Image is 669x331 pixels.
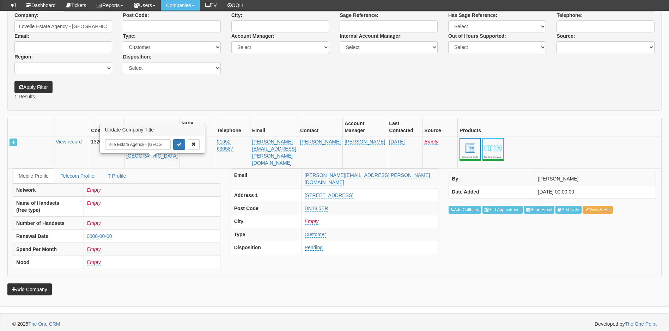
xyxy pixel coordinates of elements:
[28,321,60,327] a: The One CRM
[13,184,84,197] th: Network
[424,139,438,145] a: Empty
[555,206,581,214] a: Add Note
[305,219,319,225] a: Empty
[14,53,33,60] label: Region:
[345,139,385,145] a: [PERSON_NAME]
[13,256,84,269] th: Mood
[123,32,135,39] label: Type:
[449,206,481,214] a: Add Callback
[13,243,84,256] th: Spend Per Month
[123,12,149,19] label: Post Code:
[231,228,302,241] th: Type
[482,138,504,159] img: one.png
[340,32,402,39] label: Internal Account Manager:
[87,220,101,226] a: Empty
[14,32,29,39] label: Email:
[89,136,124,168] td: 132088
[595,320,657,327] span: Developed by
[217,139,233,152] a: 01652 636587
[87,233,112,239] a: 0000-00-00
[13,217,84,230] th: Number of Handsets
[56,139,82,145] a: View record
[14,93,655,100] p: 1 Results
[448,12,497,19] label: Has Sage Reference:
[87,200,101,206] a: Empty
[305,206,328,212] a: DN18 5ER
[460,138,481,159] img: lines-and-calls.png
[100,124,205,136] h3: Update Company Title
[387,118,422,136] th: Last Contacted
[87,259,101,265] a: Empty
[458,118,662,136] th: Products
[305,232,326,238] a: Customer
[13,197,84,217] th: Name of Handsets (free type)
[583,206,613,214] a: View & Edit
[535,185,656,198] td: [DATE] 00:00:00
[231,169,302,189] th: Email
[557,12,583,19] label: Telephone:
[231,215,302,228] th: City
[231,202,302,215] th: Post Code
[55,168,100,183] a: Telecom Profile
[422,118,458,136] th: Source
[252,139,296,166] a: [PERSON_NAME][EMAIL_ADDRESS][PERSON_NAME][DOMAIN_NAME]
[535,172,656,185] td: [PERSON_NAME]
[482,138,504,159] a: The One Network<br> 17th Mar 2016 <br> 17th Mar 2021
[180,118,215,136] th: Sage Reference
[298,118,343,136] th: Contact
[305,172,430,185] a: [PERSON_NAME][EMAIL_ADDRESS][PERSON_NAME][DOMAIN_NAME]
[231,12,242,19] label: City:
[124,118,180,136] th: Company
[557,32,575,39] label: Source:
[449,172,535,185] th: By
[482,206,523,214] a: Add Appointment
[89,118,124,136] th: Company ID
[389,139,405,145] a: [DATE]
[340,12,378,19] label: Sage Reference:
[305,245,323,251] a: Pending
[250,118,298,136] th: Email
[300,139,341,145] a: [PERSON_NAME]
[343,118,387,136] th: Account Manager
[87,246,101,252] a: Empty
[101,168,132,183] a: IT Profile
[524,206,554,214] a: Send Email
[625,321,657,327] a: The One Point
[449,185,535,198] th: Date Added
[13,230,84,243] th: Renewal Date
[215,118,250,136] th: Telephone
[14,12,38,19] label: Company:
[460,138,481,159] span: Lines & Calls<br>17th Mar 2016 <br> 17th Mar 2021
[13,168,54,183] a: Mobile Profile
[14,81,53,93] button: Apply Filter
[305,192,353,198] a: [STREET_ADDRESS]
[12,321,60,327] span: © 2025
[231,241,302,254] th: Disposition
[123,53,151,60] label: Disposition:
[7,283,52,295] a: Add Company
[231,32,274,39] label: Account Manager:
[231,189,302,202] th: Address 1
[448,32,506,39] label: Out of Hours Supported:
[87,187,101,193] a: Empty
